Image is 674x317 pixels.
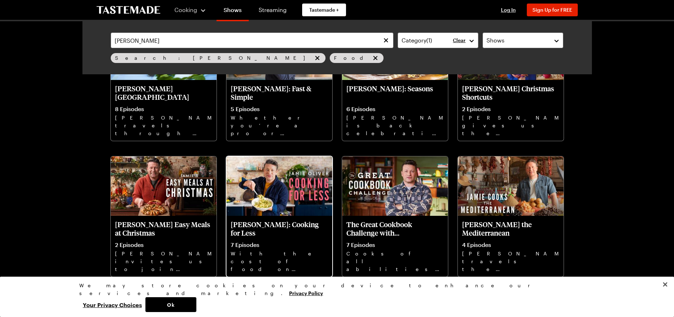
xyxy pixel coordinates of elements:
a: More information about your privacy, opens in a new tab [289,289,323,296]
p: Cooks of all abilities compete against each other to win a life-changing, first-of-its-kind prize. [346,250,444,272]
div: Privacy [79,282,589,312]
p: [PERSON_NAME] Easy Meals at Christmas [115,220,212,237]
button: Close [657,277,673,292]
p: [PERSON_NAME] invites us to join him and his family in [GEOGRAPHIC_DATA] as they prepare for Chri... [115,250,212,272]
p: 2 Episodes [462,105,559,113]
p: [PERSON_NAME] [GEOGRAPHIC_DATA] [115,84,212,101]
p: [PERSON_NAME] travels through [GEOGRAPHIC_DATA] to discover the simple secrets of Italy’s best ho... [115,114,212,137]
p: 7 Episodes [346,241,444,248]
span: Tastemade + [309,6,339,13]
img: Jamie Oliver's Easy Meals at Christmas [111,156,217,216]
a: Jamie Oliver's Easy Meals at Christmas[PERSON_NAME] Easy Meals at Christmas2 Episodes[PERSON_NAME... [111,156,217,277]
button: Clear search [382,36,390,44]
button: remove Search: jamie oliver [313,54,321,62]
span: Sign Up for FREE [532,7,572,13]
span: Log In [501,7,516,13]
a: Jamie Oliver Cooks Italy[PERSON_NAME] [GEOGRAPHIC_DATA]8 Episodes[PERSON_NAME] travels through [G... [111,21,217,141]
input: Search [111,33,393,48]
button: Shows [483,33,563,48]
p: 2 Episodes [115,241,212,248]
p: Whether you’re a pro or just starting out, [PERSON_NAME] wants to arm you with the recipes to suc... [231,114,328,137]
span: Food [334,55,370,61]
a: Jamie Oliver Cooks the Mediterranean[PERSON_NAME] the Mediterranean4 Episodes[PERSON_NAME] travel... [458,156,564,277]
button: Ok [145,297,196,312]
span: Shows [486,36,505,45]
p: 4 Episodes [462,241,559,248]
button: Clear Category filter [453,37,466,44]
a: To Tastemade Home Page [97,6,160,14]
p: 6 Episodes [346,105,444,113]
a: Tastemade + [302,4,346,16]
a: Jamie Oliver: Seasons[PERSON_NAME]: Seasons6 Episodes[PERSON_NAME] is back celebrating gorgeous i... [342,21,448,141]
p: Clear [453,37,466,44]
p: 5 Episodes [231,105,328,113]
a: Shows [217,1,249,21]
p: [PERSON_NAME]: Fast & Simple [231,84,328,101]
button: Category(1) [398,33,478,48]
p: The Great Cookbook Challenge with [PERSON_NAME] [346,220,444,237]
p: [PERSON_NAME] Christmas Shortcuts [462,84,559,101]
span: Search: [PERSON_NAME] [115,55,312,61]
button: Sign Up for FREE [527,4,578,16]
p: [PERSON_NAME]: Cooking for Less [231,220,328,237]
img: Jamie Oliver: Cooking for Less [226,156,332,216]
p: [PERSON_NAME] gives us the gorgeous escapism of Christmas with quick and easy recipes that won’t ... [462,114,559,137]
div: Category ( 1 ) [402,36,464,45]
p: [PERSON_NAME]: Seasons [346,84,444,101]
p: 7 Episodes [231,241,328,248]
p: [PERSON_NAME] the Mediterranean [462,220,559,237]
span: Cooking [174,6,197,13]
p: [PERSON_NAME] travels the Mediterranean to soak up inspiration for delicious new recipes. [462,250,559,272]
button: remove Food [371,54,379,62]
p: 8 Episodes [115,105,212,113]
a: Jamie Oliver's Christmas Shortcuts[PERSON_NAME] Christmas Shortcuts2 Episodes[PERSON_NAME] gives ... [458,21,564,141]
a: Jamie Oliver: Cooking for Less[PERSON_NAME]: Cooking for Less7 EpisodesWith the cost of food on t... [226,156,332,277]
a: Jamie Oliver: Fast & Simple[PERSON_NAME]: Fast & Simple5 EpisodesWhether you’re a pro or just sta... [226,21,332,141]
div: We may store cookies on your device to enhance our services and marketing. [79,282,589,297]
img: The Great Cookbook Challenge with Jamie Oliver [342,156,448,216]
p: [PERSON_NAME] is back celebrating gorgeous ingredients and the delicious dishes we can make with ... [346,114,444,137]
img: Jamie Oliver Cooks the Mediterranean [458,156,564,216]
p: With the cost of food on the rise, Cooking For Less is all about delicious recipes that won't blo... [231,250,328,272]
button: Log In [494,6,523,13]
button: Cooking [174,1,207,18]
a: The Great Cookbook Challenge with Jamie OliverThe Great Cookbook Challenge with [PERSON_NAME]7 Ep... [342,156,448,277]
button: Your Privacy Choices [79,297,145,312]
